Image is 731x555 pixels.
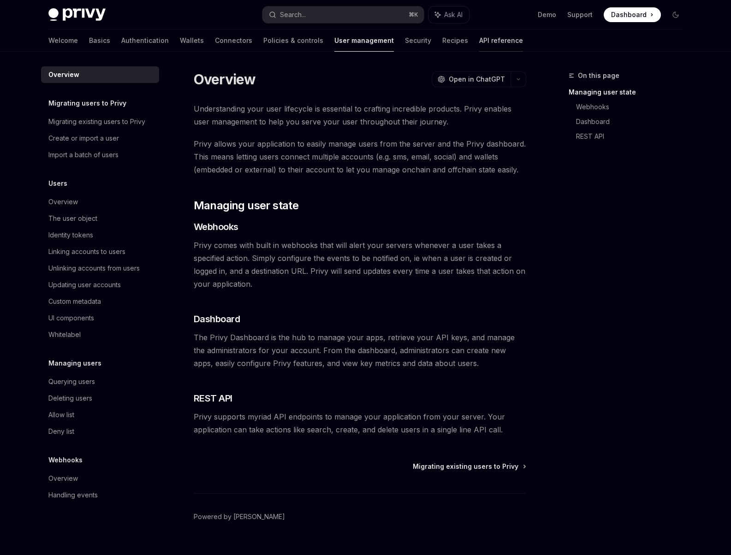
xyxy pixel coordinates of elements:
[194,198,299,213] span: Managing user state
[194,71,256,88] h1: Overview
[263,30,323,52] a: Policies & controls
[41,210,159,227] a: The user object
[194,239,526,290] span: Privy comes with built in webhooks that will alert your servers whenever a user takes a specified...
[41,470,159,487] a: Overview
[41,194,159,210] a: Overview
[48,409,74,420] div: Allow list
[41,147,159,163] a: Import a batch of users
[194,512,285,521] a: Powered by [PERSON_NAME]
[428,6,469,23] button: Ask AI
[41,293,159,310] a: Custom metadata
[48,279,121,290] div: Updating user accounts
[442,30,468,52] a: Recipes
[41,130,159,147] a: Create or import a user
[194,137,526,176] span: Privy allows your application to easily manage users from the server and the Privy dashboard. Thi...
[48,230,93,241] div: Identity tokens
[194,313,240,325] span: Dashboard
[89,30,110,52] a: Basics
[41,407,159,423] a: Allow list
[578,70,619,81] span: On this page
[48,296,101,307] div: Custom metadata
[48,358,101,369] h5: Managing users
[405,30,431,52] a: Security
[48,98,126,109] h5: Migrating users to Privy
[409,11,418,18] span: ⌘ K
[41,310,159,326] a: UI components
[48,116,145,127] div: Migrating existing users to Privy
[611,10,647,19] span: Dashboard
[41,243,159,260] a: Linking accounts to users
[48,263,140,274] div: Unlinking accounts from users
[41,390,159,407] a: Deleting users
[41,373,159,390] a: Querying users
[569,85,690,100] a: Managing user state
[413,462,518,471] span: Migrating existing users to Privy
[48,149,119,160] div: Import a batch of users
[48,69,79,80] div: Overview
[576,114,690,129] a: Dashboard
[48,213,97,224] div: The user object
[538,10,556,19] a: Demo
[48,376,95,387] div: Querying users
[48,246,125,257] div: Linking accounts to users
[48,313,94,324] div: UI components
[41,66,159,83] a: Overview
[180,30,204,52] a: Wallets
[194,392,232,405] span: REST API
[668,7,683,22] button: Toggle dark mode
[41,227,159,243] a: Identity tokens
[48,455,83,466] h5: Webhooks
[48,490,98,501] div: Handling events
[41,423,159,440] a: Deny list
[41,113,159,130] a: Migrating existing users to Privy
[48,8,106,21] img: dark logo
[432,71,511,87] button: Open in ChatGPT
[413,462,525,471] a: Migrating existing users to Privy
[48,393,92,404] div: Deleting users
[280,9,306,20] div: Search...
[41,277,159,293] a: Updating user accounts
[48,133,119,144] div: Create or import a user
[41,487,159,503] a: Handling events
[194,410,526,436] span: Privy supports myriad API endpoints to manage your application from your server. Your application...
[121,30,169,52] a: Authentication
[262,6,424,23] button: Search...⌘K
[567,10,593,19] a: Support
[194,331,526,370] span: The Privy Dashboard is the hub to manage your apps, retrieve your API keys, and manage the admini...
[449,75,505,84] span: Open in ChatGPT
[576,100,690,114] a: Webhooks
[41,260,159,277] a: Unlinking accounts from users
[334,30,394,52] a: User management
[48,426,74,437] div: Deny list
[41,326,159,343] a: Whitelabel
[215,30,252,52] a: Connectors
[48,329,81,340] div: Whitelabel
[479,30,523,52] a: API reference
[194,102,526,128] span: Understanding your user lifecycle is essential to crafting incredible products. Privy enables use...
[48,196,78,207] div: Overview
[194,220,238,233] span: Webhooks
[48,30,78,52] a: Welcome
[444,10,463,19] span: Ask AI
[576,129,690,144] a: REST API
[604,7,661,22] a: Dashboard
[48,473,78,484] div: Overview
[48,178,67,189] h5: Users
